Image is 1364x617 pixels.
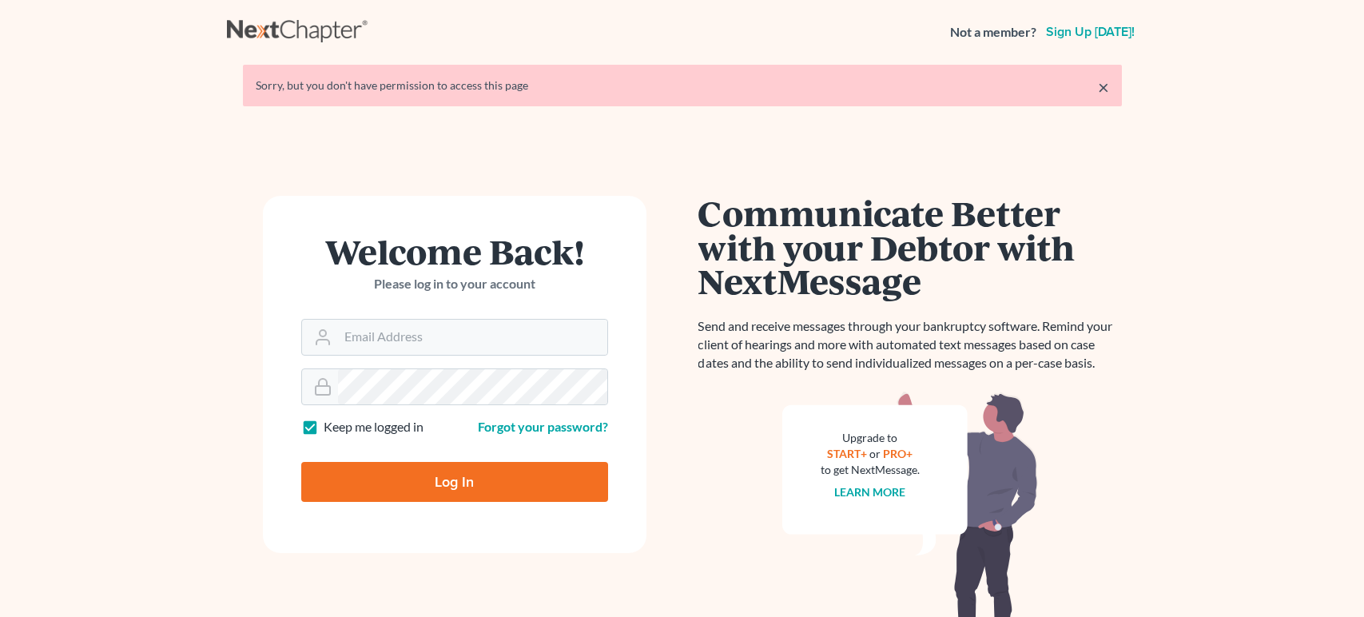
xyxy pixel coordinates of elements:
input: Email Address [338,320,607,355]
a: Forgot your password? [478,419,608,434]
a: PRO+ [883,447,913,460]
a: Sign up [DATE]! [1043,26,1138,38]
div: Upgrade to [821,430,920,446]
h1: Communicate Better with your Debtor with NextMessage [698,196,1122,298]
span: or [869,447,881,460]
strong: Not a member? [950,23,1036,42]
label: Keep me logged in [324,418,424,436]
a: START+ [827,447,867,460]
div: to get NextMessage. [821,462,920,478]
a: × [1098,78,1109,97]
p: Please log in to your account [301,275,608,293]
h1: Welcome Back! [301,234,608,269]
a: Learn more [834,485,905,499]
div: Sorry, but you don't have permission to access this page [256,78,1109,94]
input: Log In [301,462,608,502]
p: Send and receive messages through your bankruptcy software. Remind your client of hearings and mo... [698,317,1122,372]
